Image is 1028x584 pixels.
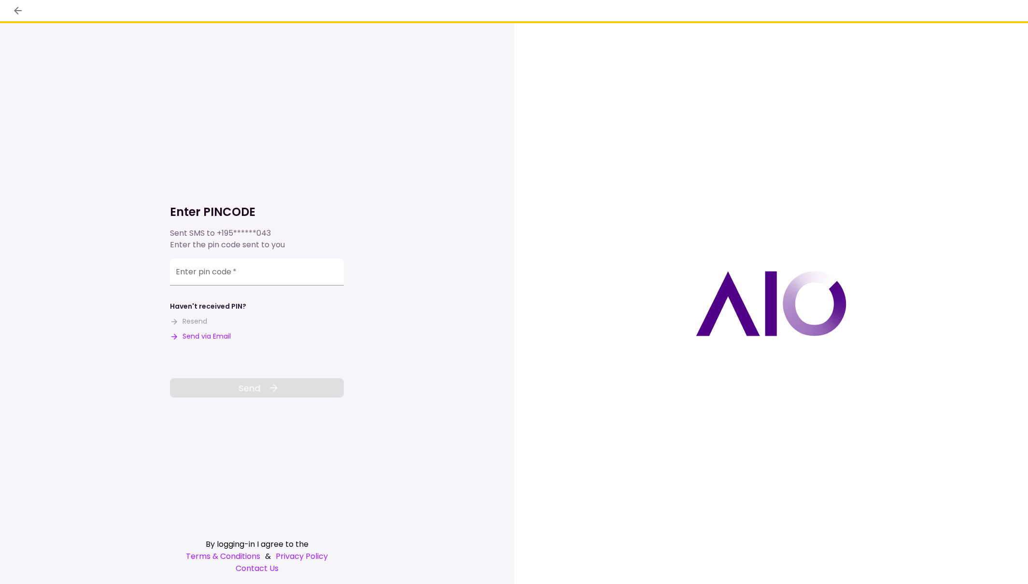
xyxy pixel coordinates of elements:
[696,271,846,336] img: AIO logo
[186,550,260,562] a: Terms & Conditions
[170,378,344,398] button: Send
[276,550,328,562] a: Privacy Policy
[170,301,246,312] div: Haven't received PIN?
[239,382,260,395] span: Send
[170,204,344,220] h1: Enter PINCODE
[170,316,207,327] button: Resend
[170,550,344,562] div: &
[10,2,26,19] button: back
[170,228,344,251] div: Sent SMS to Enter the pin code sent to you
[170,331,231,342] button: Send via Email
[170,538,344,550] div: By logging-in I agree to the
[170,562,344,574] a: Contact Us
